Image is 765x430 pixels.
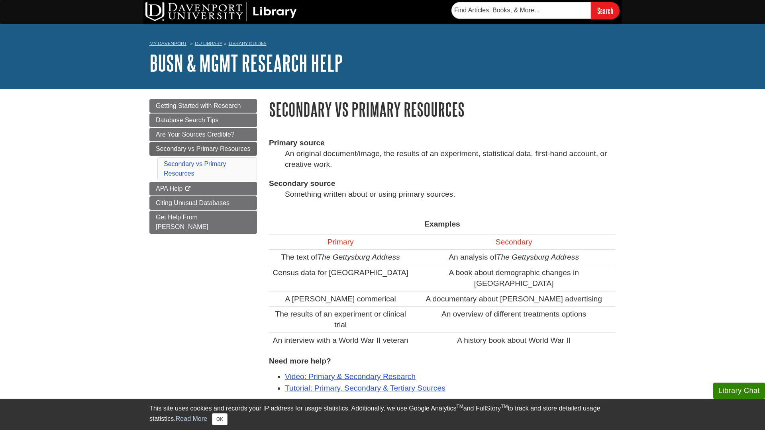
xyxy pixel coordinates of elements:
button: Library Chat [713,383,765,399]
i: This link opens in a new window [184,186,191,192]
a: Are Your Sources Credible? [149,128,257,141]
span: Citing Unusual Databases [156,199,229,206]
span: APA Help [156,185,182,192]
td: An overview of different treatments options [412,306,616,332]
a: Video: Primary & Secondary Research [285,372,416,381]
td: A documentary about [PERSON_NAME] advertising [412,291,616,306]
span: Get Help From [PERSON_NAME] [156,214,208,230]
a: Get Help From [PERSON_NAME] [149,211,257,234]
td: A [PERSON_NAME] commerical [269,291,412,306]
a: Read More [176,415,207,422]
dt: Primary source [269,137,616,148]
sup: TM [456,404,463,409]
dd: Something written about or using primary sources. [285,189,616,211]
td: The results of an experiment or clinical trial [269,306,412,332]
nav: breadcrumb [149,38,616,51]
td: An analysis of [412,250,616,265]
div: Guide Page Menu [149,99,257,234]
strong: Examples [424,220,460,228]
em: The Gettysburg Address [496,253,579,261]
dd: An original document/image, the results of an experiment, statistical data, first-hand account, o... [285,148,616,170]
span: Are Your Sources Credible? [156,131,234,138]
td: A history book about World War II [412,332,616,348]
button: Close [212,413,228,425]
td: A book about demographic changes in [GEOGRAPHIC_DATA] [412,265,616,291]
span: Secondary [496,238,532,246]
input: Find Articles, Books, & More... [451,2,591,19]
input: Search [591,2,620,19]
a: APA Help [149,182,257,195]
a: DU Library [195,41,222,46]
em: The Gettysburg Address [317,253,400,261]
span: Secondary vs Primary Resources [156,145,250,152]
a: Tutorial: Primary, Secondary & Tertiary Sources [285,384,445,392]
span: Database Search Tips [156,117,218,123]
dt: Secondary source [269,178,616,189]
sup: TM [501,404,508,409]
a: Database Search Tips [149,113,257,127]
form: Searches DU Library's articles, books, and more [451,2,620,19]
div: This site uses cookies and records your IP address for usage statistics. Additionally, we use Goo... [149,404,616,425]
h1: Secondary vs Primary Resources [269,99,616,119]
a: Getting Started with Research [149,99,257,113]
a: BUSN & MGMT Research Help [149,51,343,75]
a: Secondary vs Primary Resources [149,142,257,156]
td: An interview with a World War II veteran [269,332,412,348]
span: Primary [328,238,354,246]
td: Census data for [GEOGRAPHIC_DATA] [269,265,412,291]
a: Library Guides [229,41,267,46]
a: Secondary vs Primary Resources [164,160,226,177]
a: My Davenport [149,40,186,47]
a: Citing Unusual Databases [149,196,257,210]
strong: Need more help? [269,357,331,365]
td: The text of [269,250,412,265]
span: Getting Started with Research [156,102,241,109]
img: DU Library [145,2,297,21]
